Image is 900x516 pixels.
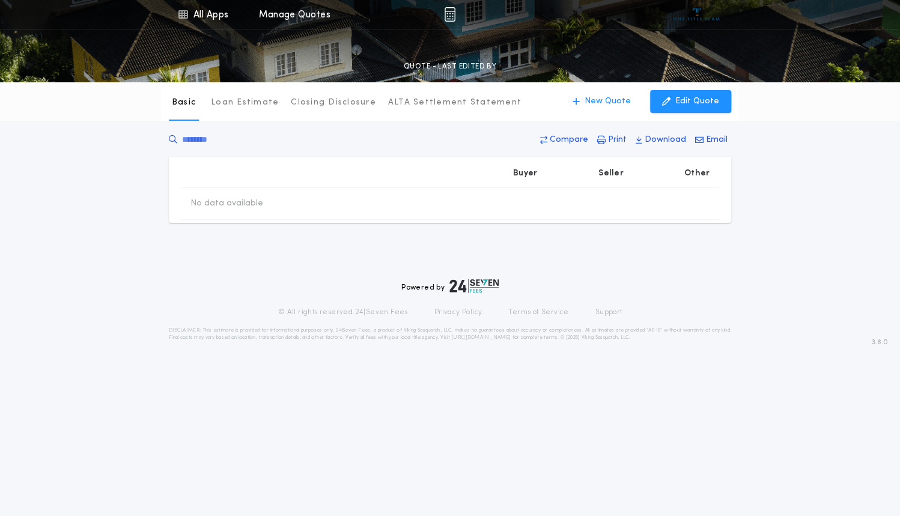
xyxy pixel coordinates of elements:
[561,90,643,113] button: New Quote
[449,279,499,293] img: logo
[645,134,686,146] p: Download
[169,327,731,341] p: DISCLAIMER: This estimate is provided for informational purposes only. 24|Seven Fees, a product o...
[595,308,622,317] a: Support
[451,335,511,340] a: [URL][DOMAIN_NAME]
[537,129,592,151] button: Compare
[211,97,279,109] p: Loan Estimate
[632,129,690,151] button: Download
[598,168,624,180] p: Seller
[401,279,499,293] div: Powered by
[404,61,496,73] p: QUOTE - LAST EDITED BY
[172,97,196,109] p: Basic
[608,134,627,146] p: Print
[585,96,631,108] p: New Quote
[508,308,568,317] a: Terms of Service
[650,90,731,113] button: Edit Quote
[181,188,273,219] td: No data available
[692,129,731,151] button: Email
[706,134,728,146] p: Email
[434,308,482,317] a: Privacy Policy
[291,97,376,109] p: Closing Disclosure
[550,134,588,146] p: Compare
[675,96,719,108] p: Edit Quote
[388,97,521,109] p: ALTA Settlement Statement
[675,8,720,20] img: vs-icon
[872,337,888,348] span: 3.8.0
[684,168,710,180] p: Other
[594,129,630,151] button: Print
[513,168,537,180] p: Buyer
[278,308,408,317] p: © All rights reserved. 24|Seven Fees
[444,7,455,22] img: img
